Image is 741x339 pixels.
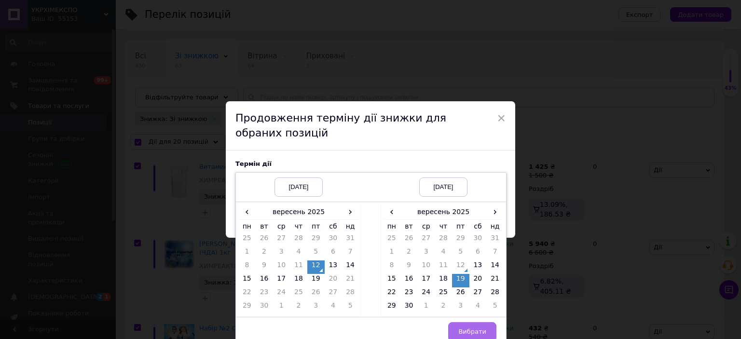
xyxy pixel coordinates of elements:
[417,233,435,247] td: 27
[238,274,256,287] td: 15
[307,247,325,260] td: 5
[486,233,504,247] td: 31
[325,260,342,274] td: 13
[307,233,325,247] td: 29
[419,177,467,197] div: [DATE]
[417,260,435,274] td: 10
[307,301,325,314] td: 3
[452,219,469,233] th: пт
[469,260,487,274] td: 13
[435,219,452,233] th: чт
[325,301,342,314] td: 4
[342,287,359,301] td: 28
[486,205,504,219] span: ›
[417,247,435,260] td: 3
[290,247,307,260] td: 4
[290,260,307,274] td: 11
[325,219,342,233] th: сб
[290,274,307,287] td: 18
[469,287,487,301] td: 27
[435,260,452,274] td: 11
[469,219,487,233] th: сб
[452,274,469,287] td: 19
[238,301,256,314] td: 29
[290,287,307,301] td: 25
[256,301,273,314] td: 30
[256,287,273,301] td: 23
[342,301,359,314] td: 5
[486,301,504,314] td: 5
[452,247,469,260] td: 5
[469,247,487,260] td: 6
[486,287,504,301] td: 28
[256,233,273,247] td: 26
[307,219,325,233] th: пт
[383,205,400,219] span: ‹
[342,260,359,274] td: 14
[400,247,418,260] td: 2
[486,247,504,260] td: 7
[435,287,452,301] td: 25
[273,247,290,260] td: 3
[256,260,273,274] td: 9
[273,219,290,233] th: ср
[452,260,469,274] td: 12
[325,287,342,301] td: 27
[469,233,487,247] td: 30
[307,274,325,287] td: 19
[435,274,452,287] td: 18
[273,260,290,274] td: 10
[417,287,435,301] td: 24
[435,247,452,260] td: 4
[342,205,359,219] span: ›
[458,328,486,335] span: Вибрати
[325,247,342,260] td: 6
[238,205,256,219] span: ‹
[400,287,418,301] td: 23
[256,247,273,260] td: 2
[383,233,400,247] td: 25
[383,247,400,260] td: 1
[400,219,418,233] th: вт
[417,274,435,287] td: 17
[383,219,400,233] th: пн
[290,233,307,247] td: 28
[400,260,418,274] td: 9
[290,219,307,233] th: чт
[273,287,290,301] td: 24
[235,112,446,139] span: Продовження терміну дії знижки для обраних позицій
[383,260,400,274] td: 8
[256,219,273,233] th: вт
[273,301,290,314] td: 1
[238,260,256,274] td: 8
[383,274,400,287] td: 15
[325,233,342,247] td: 30
[452,301,469,314] td: 3
[342,219,359,233] th: нд
[273,274,290,287] td: 17
[307,287,325,301] td: 26
[400,301,418,314] td: 30
[383,301,400,314] td: 29
[238,247,256,260] td: 1
[273,233,290,247] td: 27
[235,160,370,167] label: Термін дії
[400,205,487,219] th: вересень 2025
[307,260,325,274] td: 12
[238,287,256,301] td: 22
[417,219,435,233] th: ср
[497,110,506,126] span: ×
[452,233,469,247] td: 29
[435,233,452,247] td: 28
[400,233,418,247] td: 26
[452,287,469,301] td: 26
[238,233,256,247] td: 25
[238,219,256,233] th: пн
[469,274,487,287] td: 20
[486,274,504,287] td: 21
[417,301,435,314] td: 1
[486,219,504,233] th: нд
[400,274,418,287] td: 16
[274,177,323,197] div: [DATE]
[486,260,504,274] td: 14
